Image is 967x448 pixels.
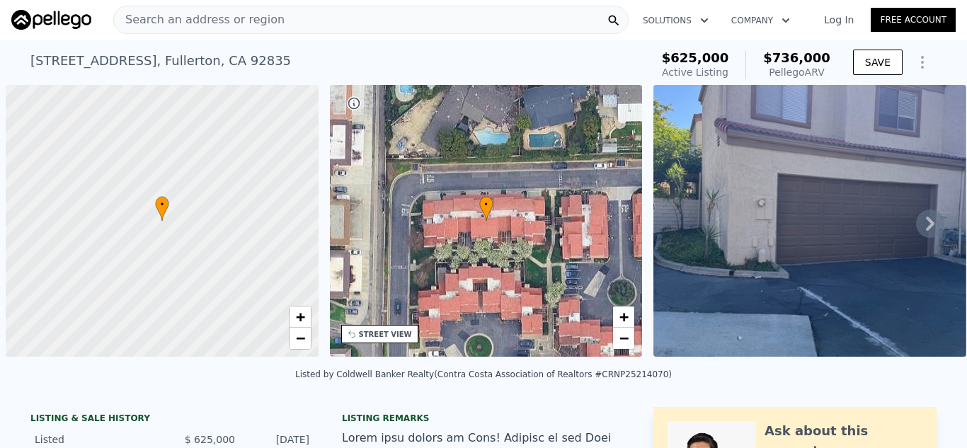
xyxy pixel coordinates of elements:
[290,306,311,328] a: Zoom in
[295,308,304,326] span: +
[653,85,966,357] img: Sale: 169640060 Parcel: 61725060
[342,413,625,424] div: Listing remarks
[290,328,311,349] a: Zoom out
[720,8,801,33] button: Company
[295,369,672,379] div: Listed by Coldwell Banker Realty (Contra Costa Association of Realtors #CRNP25214070)
[155,196,169,221] div: •
[763,65,830,79] div: Pellego ARV
[908,48,937,76] button: Show Options
[30,413,314,427] div: LISTING & SALE HISTORY
[619,308,629,326] span: +
[114,11,285,28] span: Search an address or region
[662,50,729,65] span: $625,000
[35,432,161,447] div: Listed
[155,198,169,211] span: •
[295,329,304,347] span: −
[359,329,412,340] div: STREET VIEW
[871,8,956,32] a: Free Account
[662,67,728,78] span: Active Listing
[479,196,493,221] div: •
[807,13,871,27] a: Log In
[763,50,830,65] span: $736,000
[613,306,634,328] a: Zoom in
[185,434,235,445] span: $ 625,000
[479,198,493,211] span: •
[30,51,291,71] div: [STREET_ADDRESS] , Fullerton , CA 92835
[246,432,309,447] div: [DATE]
[619,329,629,347] span: −
[11,10,91,30] img: Pellego
[631,8,720,33] button: Solutions
[853,50,903,75] button: SAVE
[613,328,634,349] a: Zoom out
